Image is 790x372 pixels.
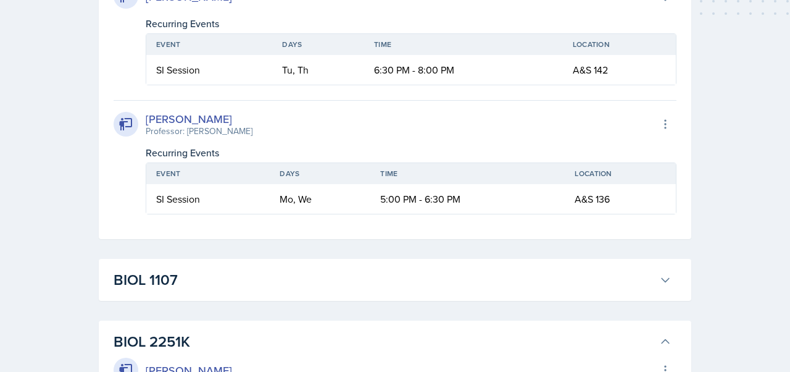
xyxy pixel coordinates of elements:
td: Tu, Th [272,55,364,85]
th: Time [364,34,562,55]
div: [PERSON_NAME] [146,111,252,127]
div: SI Session [156,62,262,77]
th: Days [272,34,364,55]
h3: BIOL 1107 [114,269,654,291]
td: Mo, We [270,184,370,214]
th: Location [565,163,676,184]
div: Recurring Events [146,145,676,160]
button: BIOL 2251K [111,328,674,355]
span: A&S 136 [575,192,610,206]
button: BIOL 1107 [111,266,674,294]
h3: BIOL 2251K [114,331,654,353]
th: Time [370,163,565,184]
span: A&S 142 [573,63,608,77]
th: Event [146,163,270,184]
th: Days [270,163,370,184]
div: Recurring Events [146,16,676,31]
th: Event [146,34,272,55]
div: SI Session [156,192,260,206]
th: Location [563,34,676,55]
div: Professor: [PERSON_NAME] [146,125,252,138]
td: 6:30 PM - 8:00 PM [364,55,562,85]
td: 5:00 PM - 6:30 PM [370,184,565,214]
